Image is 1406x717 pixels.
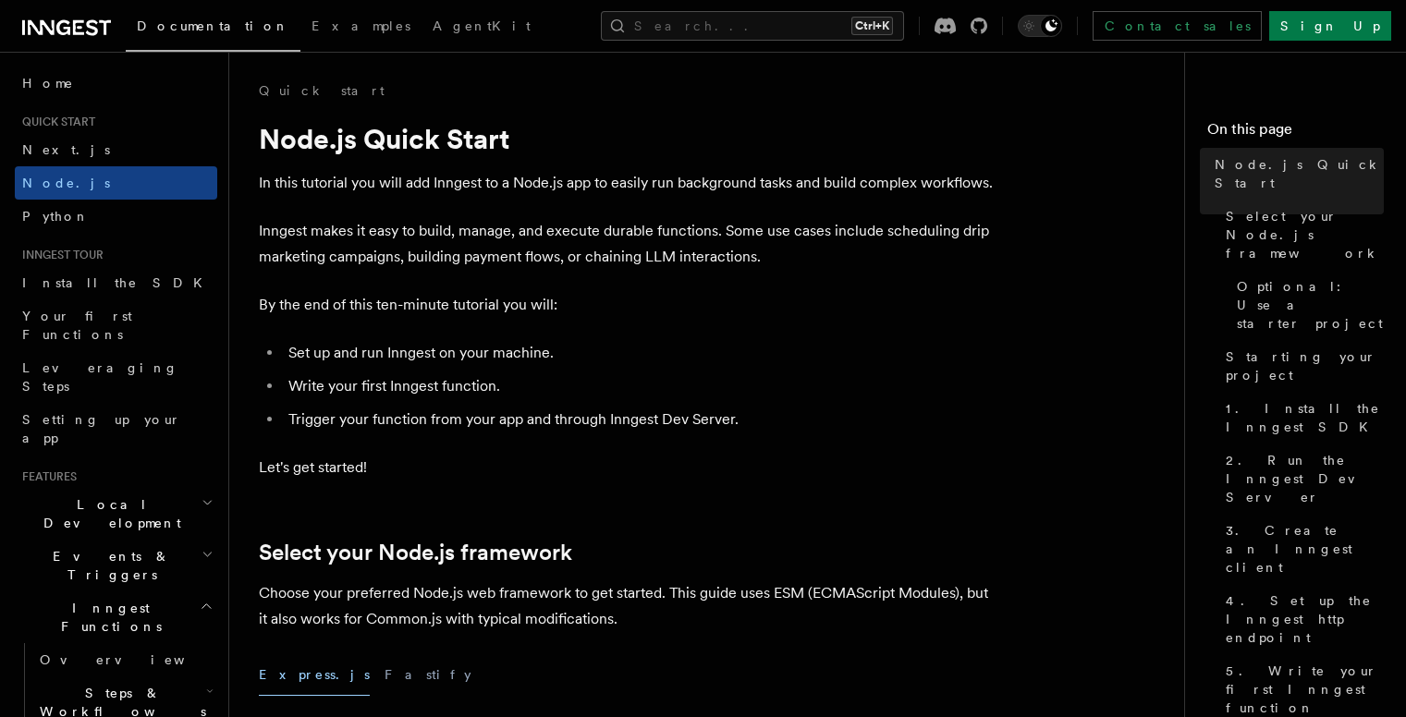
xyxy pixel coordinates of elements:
a: Python [15,200,217,233]
span: 4. Set up the Inngest http endpoint [1226,591,1384,647]
span: Next.js [22,142,110,157]
span: Examples [312,18,410,33]
span: Setting up your app [22,412,181,445]
h1: Node.js Quick Start [259,122,998,155]
button: Inngest Functions [15,591,217,643]
span: Starting your project [1226,347,1384,384]
span: Inngest Functions [15,599,200,636]
a: Install the SDK [15,266,217,299]
p: Inngest makes it easy to build, manage, and execute durable functions. Some use cases include sch... [259,218,998,270]
li: Trigger your function from your app and through Inngest Dev Server. [283,407,998,432]
span: Node.js Quick Start [1215,155,1384,192]
a: Documentation [126,6,300,52]
a: 2. Run the Inngest Dev Server [1218,444,1384,514]
p: In this tutorial you will add Inngest to a Node.js app to easily run background tasks and build c... [259,170,998,196]
a: 1. Install the Inngest SDK [1218,392,1384,444]
a: AgentKit [422,6,542,50]
a: Overview [32,643,217,676]
span: Select your Node.js framework [1226,207,1384,262]
span: Leveraging Steps [22,360,178,394]
a: 4. Set up the Inngest http endpoint [1218,584,1384,654]
span: Optional: Use a starter project [1237,277,1384,333]
li: Write your first Inngest function. [283,373,998,399]
span: Python [22,209,90,224]
button: Express.js [259,654,370,696]
a: Examples [300,6,422,50]
button: Fastify [385,654,471,696]
span: Node.js [22,176,110,190]
span: 1. Install the Inngest SDK [1226,399,1384,436]
button: Events & Triggers [15,540,217,591]
a: Home [15,67,217,100]
span: Home [22,74,74,92]
a: Leveraging Steps [15,351,217,403]
a: 3. Create an Inngest client [1218,514,1384,584]
span: Documentation [137,18,289,33]
a: Optional: Use a starter project [1229,270,1384,340]
span: Features [15,469,77,484]
a: Sign Up [1269,11,1391,41]
a: Select your Node.js framework [259,540,572,565]
a: Your first Functions [15,299,217,351]
button: Local Development [15,488,217,540]
h4: On this page [1207,118,1384,148]
span: Events & Triggers [15,547,202,584]
a: Contact sales [1093,11,1262,41]
span: 5. Write your first Inngest function [1226,662,1384,717]
span: Quick start [15,115,95,129]
p: Choose your preferred Node.js web framework to get started. This guide uses ESM (ECMAScript Modul... [259,580,998,632]
span: Inngest tour [15,248,104,262]
span: AgentKit [433,18,531,33]
button: Search...Ctrl+K [601,11,904,41]
span: Local Development [15,495,202,532]
a: Starting your project [1218,340,1384,392]
span: 2. Run the Inngest Dev Server [1226,451,1384,506]
span: Your first Functions [22,309,132,342]
p: Let's get started! [259,455,998,480]
kbd: Ctrl+K [851,17,893,35]
span: Install the SDK [22,275,214,290]
a: Node.js Quick Start [1207,148,1384,200]
a: Next.js [15,133,217,166]
a: Select your Node.js framework [1218,200,1384,270]
a: Quick start [259,81,385,100]
p: By the end of this ten-minute tutorial you will: [259,292,998,318]
a: Node.js [15,166,217,200]
span: 3. Create an Inngest client [1226,521,1384,577]
a: Setting up your app [15,403,217,455]
button: Toggle dark mode [1018,15,1062,37]
span: Overview [40,652,230,667]
li: Set up and run Inngest on your machine. [283,340,998,366]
